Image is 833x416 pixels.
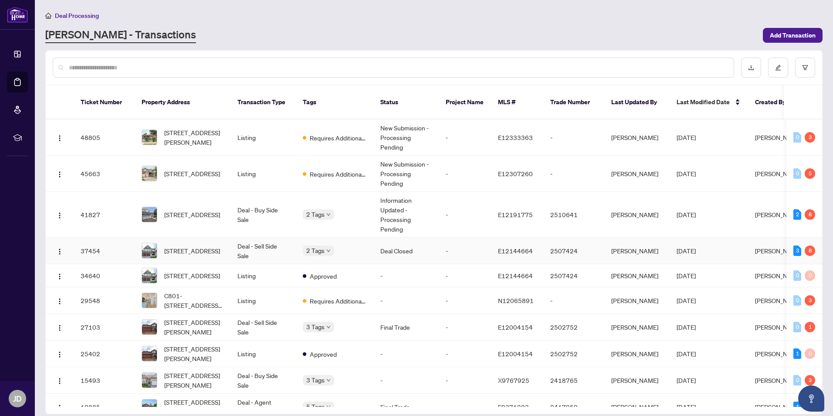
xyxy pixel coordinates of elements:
[802,65,808,71] span: filter
[74,85,135,119] th: Ticket Number
[373,314,439,341] td: Final Trade
[142,293,157,308] img: thumbnail-img
[13,392,22,405] span: JD
[56,298,63,305] img: Logo
[164,210,220,219] span: [STREET_ADDRESS]
[74,367,135,394] td: 15493
[768,58,788,78] button: edit
[793,375,801,385] div: 0
[373,367,439,394] td: -
[142,207,157,222] img: thumbnail-img
[543,156,604,192] td: -
[306,322,325,332] span: 3 Tags
[56,135,63,142] img: Logo
[56,351,63,358] img: Logo
[677,403,696,411] span: [DATE]
[56,378,63,385] img: Logo
[439,341,491,367] td: -
[53,130,67,144] button: Logo
[793,295,801,306] div: 0
[74,341,135,367] td: 25402
[604,314,670,341] td: [PERSON_NAME]
[230,287,296,314] td: Listing
[805,322,815,332] div: 1
[230,156,296,192] td: Listing
[326,378,331,382] span: down
[310,296,366,306] span: Requires Additional Docs
[498,350,533,358] span: E12004154
[56,212,63,219] img: Logo
[373,341,439,367] td: -
[805,246,815,256] div: 8
[795,58,815,78] button: filter
[755,323,802,331] span: [PERSON_NAME]
[230,264,296,287] td: Listing
[755,376,802,384] span: [PERSON_NAME]
[763,28,823,43] button: Add Transaction
[543,314,604,341] td: 2502752
[306,402,325,412] span: 5 Tags
[373,287,439,314] td: -
[45,27,196,43] a: [PERSON_NAME] - Transactions
[677,97,730,107] span: Last Modified Date
[677,247,696,255] span: [DATE]
[604,85,670,119] th: Last Updated By
[439,367,491,394] td: -
[306,246,325,256] span: 2 Tags
[439,238,491,264] td: -
[498,272,533,280] span: E12144664
[142,346,157,361] img: thumbnail-img
[543,264,604,287] td: 2507424
[604,156,670,192] td: [PERSON_NAME]
[755,170,802,177] span: [PERSON_NAME]
[805,375,815,385] div: 3
[543,367,604,394] td: 2418765
[741,58,761,78] button: download
[306,375,325,385] span: 3 Tags
[230,192,296,238] td: Deal - Buy Side Sale
[770,28,816,42] span: Add Transaction
[677,211,696,218] span: [DATE]
[677,272,696,280] span: [DATE]
[74,119,135,156] td: 48805
[439,192,491,238] td: -
[53,208,67,222] button: Logo
[164,169,220,178] span: [STREET_ADDRESS]
[677,350,696,358] span: [DATE]
[306,209,325,219] span: 2 Tags
[373,192,439,238] td: Information Updated - Processing Pending
[164,371,223,390] span: [STREET_ADDRESS][PERSON_NAME]
[604,238,670,264] td: [PERSON_NAME]
[373,119,439,156] td: New Submission - Processing Pending
[164,128,223,147] span: [STREET_ADDRESS][PERSON_NAME]
[498,133,533,141] span: E12333363
[805,168,815,179] div: 5
[604,119,670,156] td: [PERSON_NAME]
[798,385,824,412] button: Open asap
[142,130,157,145] img: thumbnail-img
[793,168,801,179] div: 0
[677,133,696,141] span: [DATE]
[677,323,696,331] span: [DATE]
[755,211,802,218] span: [PERSON_NAME]
[439,119,491,156] td: -
[805,270,815,281] div: 0
[793,209,801,220] div: 2
[498,297,534,304] span: N12065891
[56,248,63,255] img: Logo
[74,238,135,264] td: 37454
[142,243,157,258] img: thumbnail-img
[439,264,491,287] td: -
[56,404,63,411] img: Logo
[755,247,802,255] span: [PERSON_NAME]
[53,167,67,181] button: Logo
[53,293,67,307] button: Logo
[7,7,28,23] img: logo
[230,85,296,119] th: Transaction Type
[755,133,802,141] span: [PERSON_NAME]
[56,171,63,178] img: Logo
[677,170,696,177] span: [DATE]
[498,403,529,411] span: E9371223
[498,323,533,331] span: E12004154
[748,85,800,119] th: Created By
